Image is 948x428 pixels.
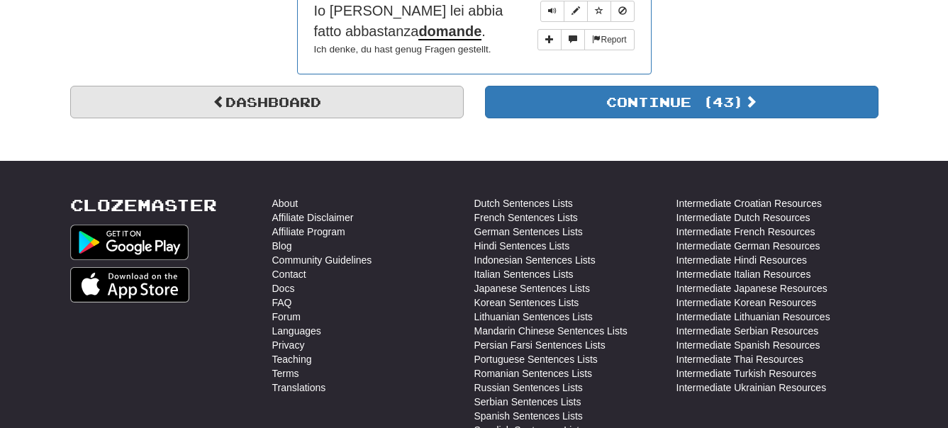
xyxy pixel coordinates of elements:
[676,281,827,295] a: Intermediate Japanese Resources
[676,381,827,395] a: Intermediate Ukrainian Resources
[474,395,581,409] a: Serbian Sentences Lists
[272,281,295,295] a: Docs
[676,295,817,310] a: Intermediate Korean Resources
[70,196,217,214] a: Clozemaster
[474,210,578,225] a: French Sentences Lists
[676,196,822,210] a: Intermediate Croatian Resources
[485,86,879,118] button: Continue (43)
[70,86,464,118] a: Dashboard
[70,267,190,303] img: Get it on App Store
[474,366,593,381] a: Romanian Sentences Lists
[676,210,810,225] a: Intermediate Dutch Resources
[272,324,321,338] a: Languages
[676,267,811,281] a: Intermediate Italian Resources
[676,225,815,239] a: Intermediate French Resources
[676,239,820,253] a: Intermediate German Resources
[474,196,573,210] a: Dutch Sentences Lists
[272,225,345,239] a: Affiliate Program
[540,1,564,22] button: Play sentence audio
[474,409,583,423] a: Spanish Sentences Lists
[272,253,372,267] a: Community Guidelines
[272,381,326,395] a: Translations
[474,239,570,253] a: Hindi Sentences Lists
[474,225,583,239] a: German Sentences Lists
[272,295,292,310] a: FAQ
[676,366,817,381] a: Intermediate Turkish Resources
[314,3,503,40] span: Io [PERSON_NAME] lei abbia fatto abbastanza .
[587,1,611,22] button: Toggle favorite
[474,310,593,324] a: Lithuanian Sentences Lists
[676,310,830,324] a: Intermediate Lithuanian Resources
[272,366,299,381] a: Terms
[272,210,354,225] a: Affiliate Disclaimer
[272,338,305,352] a: Privacy
[537,29,562,50] button: Add sentence to collection
[474,281,590,295] a: Japanese Sentences Lists
[418,23,481,40] u: domande
[676,338,820,352] a: Intermediate Spanish Resources
[272,352,312,366] a: Teaching
[474,381,583,395] a: Russian Sentences Lists
[537,29,634,50] div: More sentence controls
[272,267,306,281] a: Contact
[676,253,807,267] a: Intermediate Hindi Resources
[676,324,819,338] a: Intermediate Serbian Resources
[584,29,634,50] button: Report
[676,352,804,366] a: Intermediate Thai Resources
[272,196,299,210] a: About
[474,324,628,338] a: Mandarin Chinese Sentences Lists
[272,239,292,253] a: Blog
[610,1,635,22] button: Toggle ignore
[474,295,579,310] a: Korean Sentences Lists
[474,352,598,366] a: Portuguese Sentences Lists
[540,1,635,22] div: Sentence controls
[314,44,491,55] small: Ich denke, du hast genug Fragen gestellt.
[474,338,606,352] a: Persian Farsi Sentences Lists
[70,225,189,260] img: Get it on Google Play
[474,253,596,267] a: Indonesian Sentences Lists
[272,310,301,324] a: Forum
[564,1,588,22] button: Edit sentence
[474,267,574,281] a: Italian Sentences Lists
